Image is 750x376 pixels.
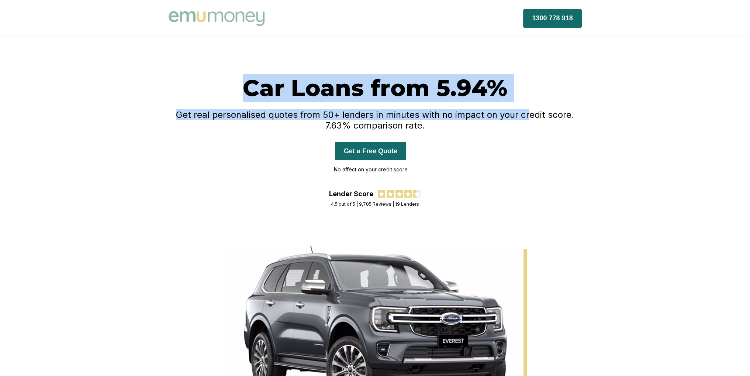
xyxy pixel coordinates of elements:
[404,190,412,198] img: review star
[169,11,265,26] img: Emu Money logo
[334,164,408,175] p: No affect on your credit score
[413,190,421,198] img: review star
[387,190,394,198] img: review star
[169,109,582,131] h4: Get real personalised quotes from 50+ lenders in minutes with no impact on your credit score. 7.6...
[378,190,385,198] img: review star
[335,142,406,160] button: Get a Free Quote
[331,201,419,207] div: 4.5 out of 5 | 9,705 Reviews | 19 Lenders
[169,74,582,102] h1: Car Loans from 5.94%
[329,190,373,198] div: Lender Score
[335,147,406,155] a: Get a Free Quote
[523,9,581,28] button: 1300 778 918
[523,14,581,22] a: 1300 778 918
[395,190,403,198] img: review star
